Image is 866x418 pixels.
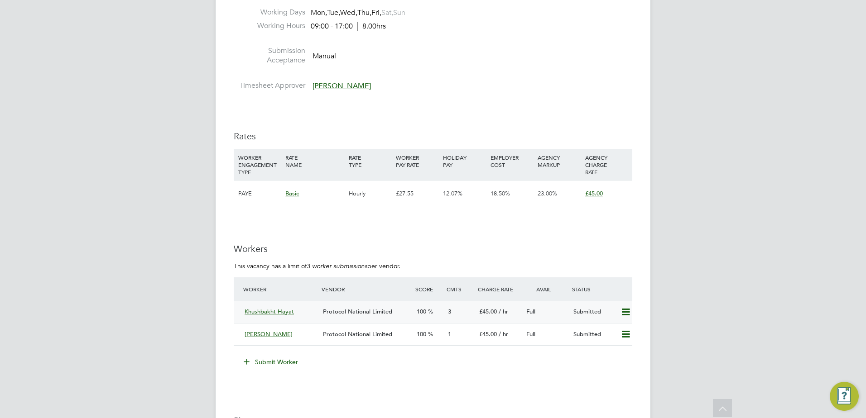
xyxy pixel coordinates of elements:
[570,327,617,342] div: Submitted
[417,308,426,315] span: 100
[448,330,451,338] span: 1
[371,8,381,17] span: Fri,
[583,149,630,180] div: AGENCY CHARGE RATE
[570,304,617,319] div: Submitted
[476,281,523,297] div: Charge Rate
[441,149,488,173] div: HOLIDAY PAY
[499,330,508,338] span: / hr
[479,330,497,338] span: £45.00
[830,382,859,411] button: Engage Resource Center
[241,281,319,297] div: Worker
[234,262,632,270] p: This vacancy has a limit of per vendor.
[381,8,393,17] span: Sat,
[479,308,497,315] span: £45.00
[444,281,476,297] div: Cmts
[523,281,570,297] div: Avail
[346,149,394,173] div: RATE TYPE
[357,8,371,17] span: Thu,
[236,149,283,180] div: WORKER ENGAGEMENT TYPE
[283,149,346,173] div: RATE NAME
[234,130,632,142] h3: Rates
[417,330,426,338] span: 100
[313,52,336,61] span: Manual
[413,281,444,297] div: Score
[491,190,510,197] span: 18.50%
[234,243,632,255] h3: Workers
[236,180,283,207] div: PAYE
[526,330,535,338] span: Full
[311,22,386,31] div: 09:00 - 17:00
[285,190,299,197] span: Basic
[311,8,327,17] span: Mon,
[526,308,535,315] span: Full
[234,8,305,17] label: Working Days
[394,180,441,207] div: £27.55
[245,308,294,315] span: Khushbakht Hayat
[327,8,340,17] span: Tue,
[535,149,582,173] div: AGENCY MARKUP
[234,21,305,31] label: Working Hours
[323,330,392,338] span: Protocol National Limited
[323,308,392,315] span: Protocol National Limited
[357,22,386,31] span: 8.00hrs
[245,330,293,338] span: [PERSON_NAME]
[499,308,508,315] span: / hr
[237,355,305,369] button: Submit Worker
[234,46,305,65] label: Submission Acceptance
[307,262,367,270] em: 3 worker submissions
[488,149,535,173] div: EMPLOYER COST
[319,281,413,297] div: Vendor
[443,190,462,197] span: 12.07%
[538,190,557,197] span: 23.00%
[394,149,441,173] div: WORKER PAY RATE
[313,81,371,90] span: [PERSON_NAME]
[585,190,603,197] span: £45.00
[340,8,357,17] span: Wed,
[393,8,405,17] span: Sun
[234,81,305,90] label: Timesheet Approver
[346,180,394,207] div: Hourly
[448,308,451,315] span: 3
[570,281,632,297] div: Status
